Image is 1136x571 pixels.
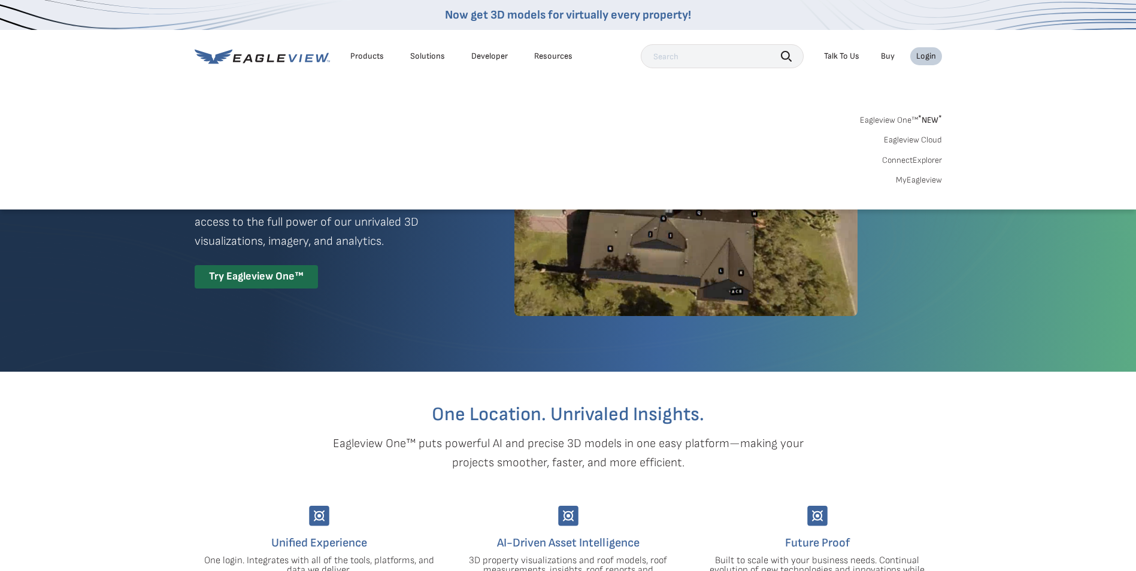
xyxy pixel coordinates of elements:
a: Eagleview Cloud [884,135,942,145]
div: Resources [534,51,572,62]
a: Eagleview One™*NEW* [860,111,942,125]
h2: One Location. Unrivaled Insights. [204,405,933,424]
p: Eagleview One™ puts powerful AI and precise 3D models in one easy platform—making your projects s... [312,434,825,472]
div: Solutions [410,51,445,62]
img: Group-9744.svg [309,506,329,526]
div: Products [350,51,384,62]
h4: Future Proof [702,533,933,552]
h4: AI-Driven Asset Intelligence [453,533,684,552]
span: NEW [918,115,942,125]
div: Talk To Us [824,51,859,62]
a: ConnectExplorer [882,155,942,166]
div: Login [916,51,936,62]
img: Group-9744.svg [558,506,578,526]
a: Buy [881,51,895,62]
p: A premium digital experience that provides seamless access to the full power of our unrivaled 3D ... [195,193,471,251]
a: Developer [471,51,508,62]
input: Search [641,44,804,68]
div: Try Eagleview One™ [195,265,318,288]
h4: Unified Experience [204,533,435,552]
a: MyEagleview [896,175,942,186]
a: Now get 3D models for virtually every property! [445,8,691,22]
img: Group-9744.svg [807,506,828,526]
